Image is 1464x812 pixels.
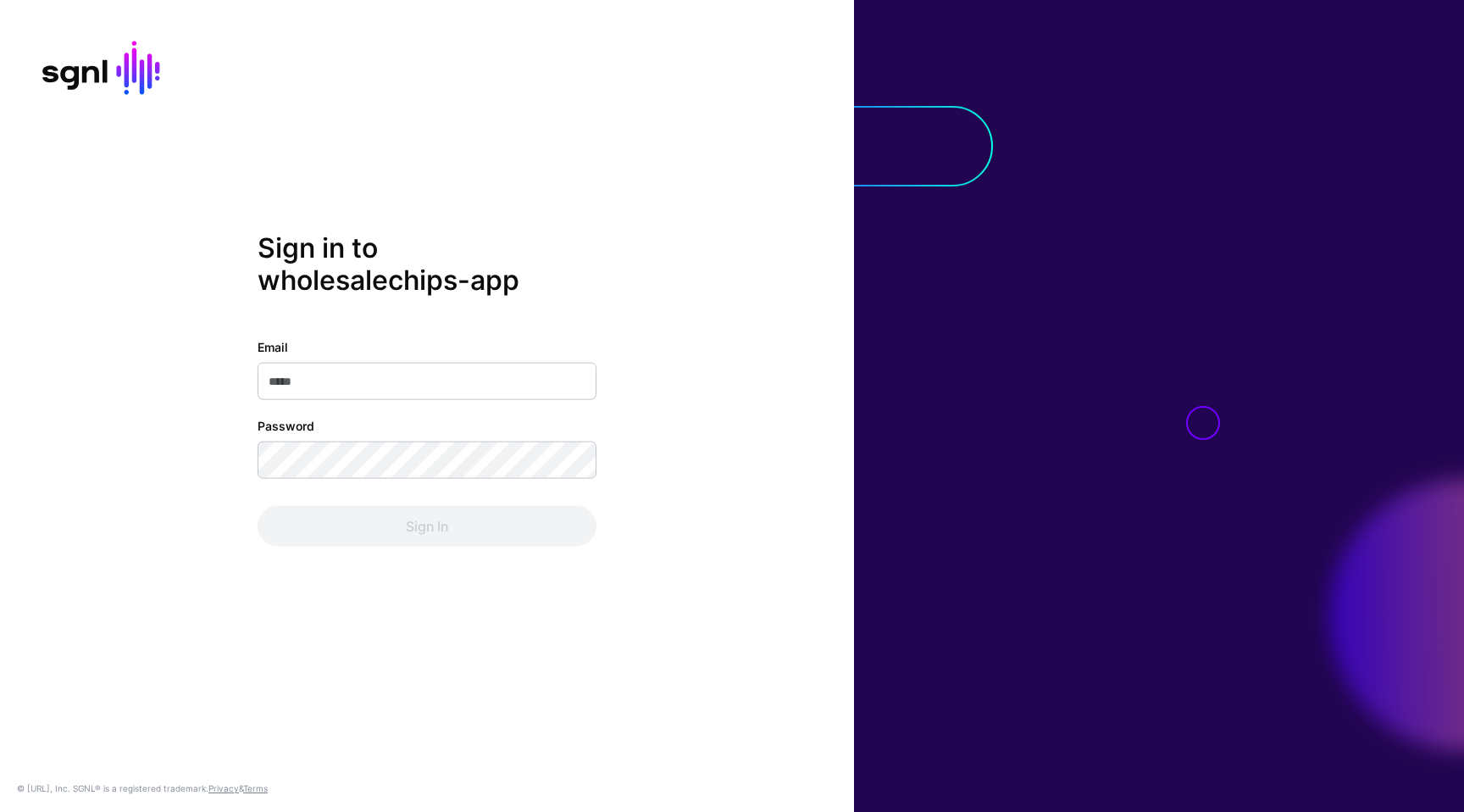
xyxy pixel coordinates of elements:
[258,232,596,298] h2: Sign in to wholesalechips-app
[243,783,268,793] a: Terms
[258,337,288,355] label: Email
[258,416,314,434] label: Password
[208,783,239,793] a: Privacy
[17,781,268,795] div: © [URL], Inc. SGNL® is a registered trademark. &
